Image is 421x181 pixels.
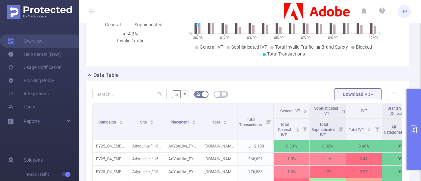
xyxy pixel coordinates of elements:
[336,119,346,140] i: Filter menu
[201,166,237,178] p: [DOMAIN_NAME] ([DOMAIN_NAME])
[129,140,165,152] p: Adyoulike [11655]
[201,153,237,165] p: [DOMAIN_NAME] ([DOMAIN_NAME])
[8,87,49,100] a: Integrations
[98,120,117,124] span: Campaign
[119,119,123,123] div: Sort
[93,166,129,178] p: FY25_Q4_EMEA_DocumentCloud_AcrobatsGotIt_Progression_Progression_CP323VD_P42498_NA [287833]
[223,119,227,121] i: icon: caret-up
[119,122,123,124] i: icon: caret-down
[237,166,273,178] p: 776,583
[150,119,154,123] div: Sort
[93,140,129,152] p: FY25_Q4_EMEA_DocumentCloud_AcrobatsGotIt_Progression_Progression_CP323VD_P42498_NA [287833]
[274,140,310,152] p: 0.33%
[211,120,221,124] span: Host
[239,117,263,127] span: Total Transactions
[378,32,380,36] tspan: 0
[274,36,283,40] tspan: 05/09
[247,36,256,40] tspan: 03/09
[387,106,410,116] span: Brand Safety (Detected)
[175,92,178,97] span: %
[129,153,165,165] p: Adyoulike [11655]
[201,140,237,152] p: [DOMAIN_NAME]
[93,153,129,165] p: FY25_Q4_EMEA_DocumentCloud_AcrobatsGotIt_Progression_Progression_CP323VD_P42498_NA [287833]
[237,153,273,165] p: 968,691
[321,44,348,50] span: Brand Safety
[119,119,123,121] i: icon: caret-up
[150,119,154,121] i: icon: caret-up
[296,127,300,131] div: Sort
[349,127,365,132] span: Total IVT
[24,168,79,181] span: Invalid Traffic
[334,88,382,100] button: Download PDF
[129,166,165,178] p: Adyoulike [11655]
[280,109,300,113] span: General IVT
[196,92,200,96] i: icon: bg-colors
[165,140,201,152] p: AdYouLike_FY25AcrobatDemandCreation_PSP_Cohort-AdYouLike-ADC-ACRO-Partner_DE_DSK_ST_1200x627_Disc...
[8,34,42,48] a: Overview
[402,5,407,18] span: JP
[310,140,346,152] p: 0.32%
[8,61,62,74] a: Usage Notification
[300,119,310,140] i: Filter menu
[382,166,418,178] p: 0%
[223,122,227,124] i: icon: caret-down
[220,36,229,40] tspan: 01/09
[367,127,371,129] i: icon: caret-up
[311,122,335,137] span: Total Sophisticated IVT
[92,89,167,99] input: Search...
[93,71,119,79] h2: Data Table
[384,125,404,135] span: All Categories
[95,21,131,28] div: General
[183,92,186,97] span: #
[170,120,190,124] span: Placement
[301,36,310,40] tspan: 07/09
[274,166,310,178] p: 1.3%
[346,140,382,152] p: 0.66%
[192,119,196,123] div: Sort
[367,127,371,131] div: Sort
[274,153,310,165] p: 1.3%
[296,127,300,129] i: icon: caret-up
[222,92,226,96] i: icon: table
[150,122,154,124] i: icon: caret-down
[310,153,346,165] p: 1.1%
[368,36,378,40] tspan: 12/09
[296,129,300,131] i: icon: caret-down
[165,153,201,165] p: AdYouLike_FY25AcrobatDemandCreation_PSP_Cohort-AdYouLike-ADC-ACRO-Partner_UK_DSK_ST_1200x627_Mark...
[131,21,166,28] div: Sophisticated
[140,120,148,124] span: Site
[223,119,227,123] div: Sort
[188,32,193,36] tspan: 0%
[8,100,35,113] a: Users
[382,140,418,152] p: 0%
[113,37,148,44] div: Invalid Traffic
[237,140,273,152] p: 1,112,130
[192,119,196,121] i: icon: caret-up
[24,115,40,128] a: Reports
[165,166,201,178] p: AdYouLike_FY25AcrobatDemandCreation_PSP_Cohort-AdYouLike-ADC-ACRO-Partner_UK_DSK_ST_1200x627_Mark...
[231,44,267,50] span: Sophisticated IVT
[367,129,371,131] i: icon: caret-down
[356,44,372,50] span: Blocked
[310,166,346,178] p: 1.2%
[278,122,291,137] span: Total General IVT
[7,5,72,19] img: Protected Media
[24,153,43,167] span: Solutions
[200,44,223,50] span: General IVT
[346,153,382,165] p: 2.4%
[314,106,338,116] span: Sophisticated IVT
[267,51,305,57] span: Total Transactions
[264,104,273,140] i: Filter menu
[328,36,337,40] tspan: 09/09
[8,48,61,61] a: Help Center (New)
[8,74,54,87] a: Blocking Policy
[192,122,196,124] i: icon: caret-down
[275,44,313,50] span: Total Invalid Traffic
[382,153,418,165] p: 0%
[128,31,138,36] span: 4.3%
[193,36,202,40] tspan: 30/08
[361,109,367,113] span: IVT
[346,166,382,178] p: 2.5%
[24,119,40,124] span: Reports
[373,119,382,140] i: Filter menu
